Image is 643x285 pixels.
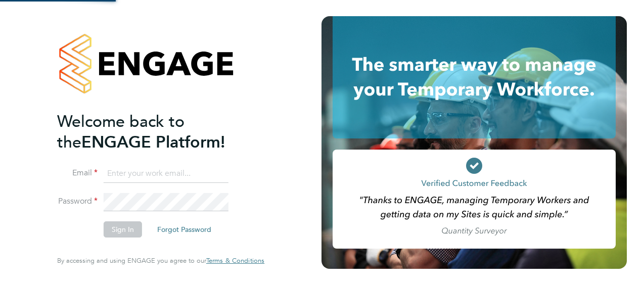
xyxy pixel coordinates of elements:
input: Enter your work email... [104,165,228,183]
label: Email [57,168,98,178]
h2: ENGAGE Platform! [57,111,254,153]
span: By accessing and using ENGAGE you agree to our [57,256,264,265]
span: Welcome back to the [57,112,185,152]
a: Terms & Conditions [206,257,264,265]
label: Password [57,196,98,207]
button: Sign In [104,221,142,238]
button: Forgot Password [149,221,219,238]
span: Terms & Conditions [206,256,264,265]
